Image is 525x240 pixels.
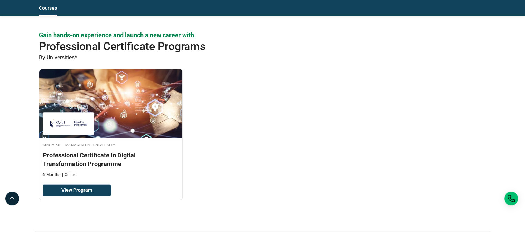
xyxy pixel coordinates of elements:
[43,172,60,178] p: 6 Months
[43,142,179,147] h4: Singapore Management University
[39,31,486,39] p: Gain hands-on experience and launch a new career with
[39,39,441,53] h2: Professional Certificate Programs
[62,172,76,178] p: Online
[43,184,111,196] a: View Program
[39,69,182,181] a: Digital Transformation Course by Singapore Management University - Singapore Management Universit...
[39,53,486,62] p: By Universities*
[39,69,182,138] img: Professional Certificate in Digital Transformation Programme | Online Digital Transformation Course
[46,116,91,131] img: Singapore Management University
[43,151,179,168] h3: Professional Certificate in Digital Transformation Programme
